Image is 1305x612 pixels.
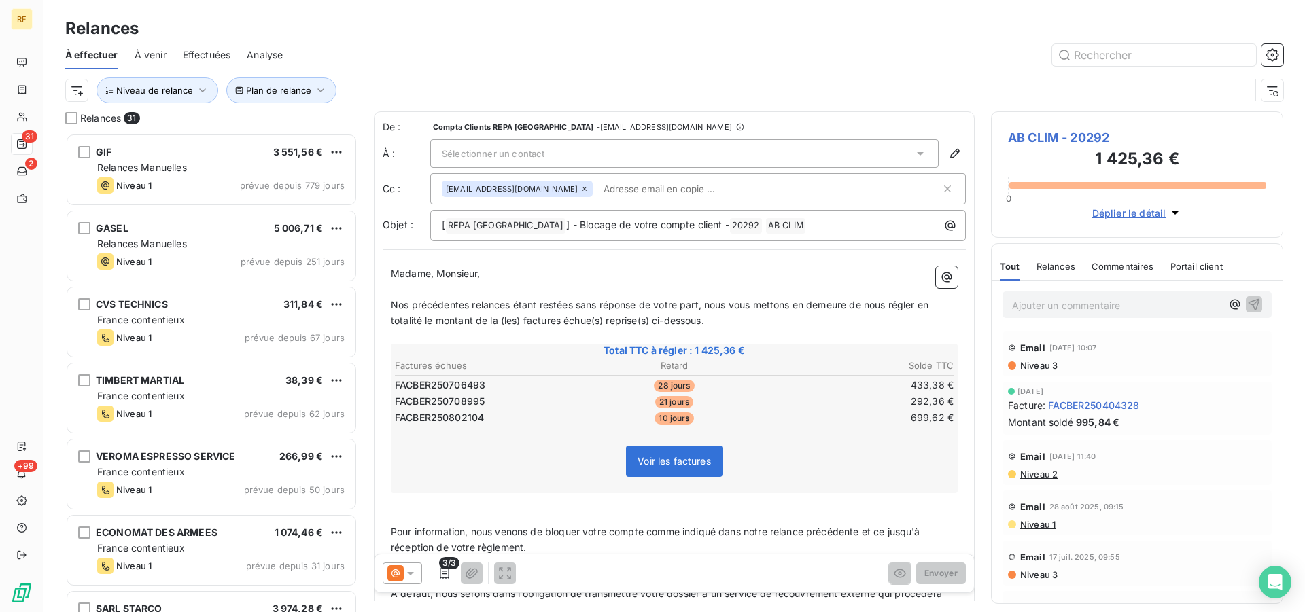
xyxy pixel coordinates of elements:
[245,332,345,343] span: prévue depuis 67 jours
[446,218,565,234] span: REPA [GEOGRAPHIC_DATA]
[597,123,732,131] span: - [EMAIL_ADDRESS][DOMAIN_NAME]
[433,123,594,131] span: Compta Clients REPA [GEOGRAPHIC_DATA]
[598,179,755,199] input: Adresse email en copie ...
[274,222,324,234] span: 5 006,71 €
[383,120,430,134] span: De :
[14,460,37,472] span: +99
[383,182,430,196] label: Cc :
[116,85,193,96] span: Niveau de relance
[241,256,345,267] span: prévue depuis 251 jours
[22,130,37,143] span: 31
[1037,261,1075,272] span: Relances
[391,268,481,279] span: Madame, Monsieur,
[439,557,459,569] span: 3/3
[654,380,694,392] span: 28 jours
[1259,566,1291,598] div: Open Intercom Messenger
[391,299,931,326] span: Nos précédentes relances étant restées sans réponse de votre part, nous vous mettons en demeure d...
[566,219,729,230] span: ] - Blocage de votre compte client -
[1052,44,1256,66] input: Rechercher
[96,374,184,386] span: TIMBERT MARTIAL
[1017,387,1043,395] span: [DATE]
[226,77,336,103] button: Plan de relance
[97,390,185,401] span: France contentieux
[1019,469,1058,480] span: Niveau 2
[65,133,358,612] div: grid
[97,238,187,249] span: Relances Manuelles
[116,484,152,495] span: Niveau 1
[1006,193,1011,204] span: 0
[1008,415,1073,429] span: Montant soldé
[769,394,954,409] td: 292,36 €
[1170,261,1223,272] span: Portail client
[395,378,485,392] span: FACBER250706493
[1008,147,1266,174] h3: 1 425,36 €
[395,395,485,408] span: FACBER250708995
[283,298,323,310] span: 311,84 €
[96,146,111,158] span: GIF
[1020,342,1045,353] span: Email
[391,526,923,553] span: Pour information, nous venons de bloquer votre compte comme indiqué dans notre relance précédente...
[1049,344,1097,352] span: [DATE] 10:07
[1049,603,1099,611] span: [DATE] 08:36
[273,146,324,158] span: 3 551,56 €
[916,562,966,584] button: Envoyer
[581,359,767,373] th: Retard
[446,185,578,193] span: [EMAIL_ADDRESS][DOMAIN_NAME]
[1020,501,1045,512] span: Email
[246,560,345,571] span: prévue depuis 31 jours
[96,450,235,462] span: VEROMA ESPRESSO SERVICE
[25,158,37,170] span: 2
[65,16,139,41] h3: Relances
[1092,261,1154,272] span: Commentaires
[1020,451,1045,462] span: Email
[1048,398,1139,412] span: FACBER250404328
[1088,205,1187,221] button: Déplier le détail
[240,180,345,191] span: prévue depuis 779 jours
[393,344,956,357] span: Total TTC à régler : 1 425,36 €
[97,77,218,103] button: Niveau de relance
[97,162,187,173] span: Relances Manuelles
[655,396,693,408] span: 21 jours
[1008,398,1045,412] span: Facture :
[1019,569,1058,580] span: Niveau 3
[1049,452,1096,461] span: [DATE] 11:40
[96,222,128,234] span: GASEL
[11,582,33,604] img: Logo LeanPay
[96,526,217,538] span: ECONOMAT DES ARMEES
[244,408,345,419] span: prévue depuis 62 jours
[246,85,311,96] span: Plan de relance
[769,378,954,393] td: 433,38 €
[116,560,152,571] span: Niveau 1
[285,374,323,386] span: 38,39 €
[124,112,139,124] span: 31
[638,455,711,467] span: Voir les factures
[394,359,580,373] th: Factures échues
[97,466,185,478] span: France contentieux
[1049,503,1124,511] span: 28 août 2025, 09:15
[65,48,118,62] span: À effectuer
[1000,261,1020,272] span: Tout
[1019,360,1058,371] span: Niveau 3
[730,218,762,234] span: 20292
[383,219,413,230] span: Objet :
[383,147,430,160] label: À :
[769,410,954,425] td: 699,62 €
[1008,128,1266,147] span: AB CLIM - 20292
[135,48,167,62] span: À venir
[80,111,121,125] span: Relances
[766,218,805,234] span: AB CLIM
[769,359,954,373] th: Solde TTC
[116,256,152,267] span: Niveau 1
[1019,519,1056,530] span: Niveau 1
[183,48,231,62] span: Effectuées
[96,298,168,310] span: CVS TECHNICS
[116,408,152,419] span: Niveau 1
[1020,552,1045,562] span: Email
[275,526,324,538] span: 1 074,46 €
[1049,553,1120,561] span: 17 juil. 2025, 09:55
[11,8,33,30] div: RF
[279,450,323,462] span: 266,99 €
[116,332,152,343] span: Niveau 1
[1092,206,1166,220] span: Déplier le détail
[116,180,152,191] span: Niveau 1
